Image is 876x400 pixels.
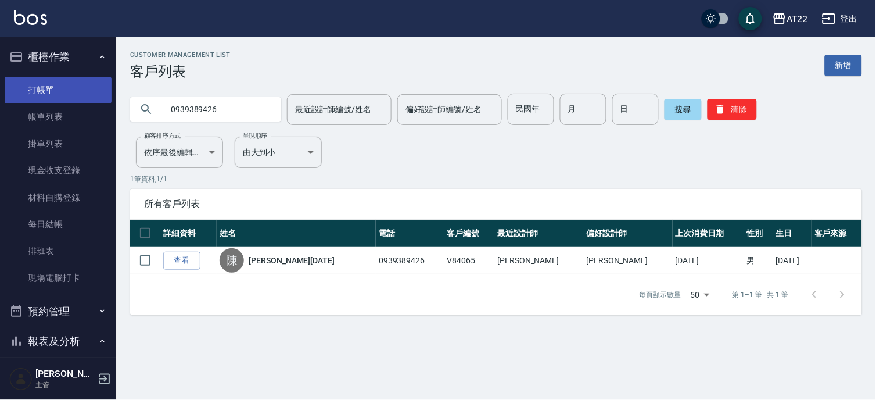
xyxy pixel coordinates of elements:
[665,99,702,120] button: 搜尋
[5,297,112,327] button: 預約管理
[444,247,495,274] td: V84065
[494,247,583,274] td: [PERSON_NAME]
[5,157,112,184] a: 現金收支登錄
[5,265,112,291] a: 現場電腦打卡
[787,12,808,26] div: AT22
[583,247,672,274] td: [PERSON_NAME]
[686,279,714,310] div: 50
[35,368,95,380] h5: [PERSON_NAME]
[5,130,112,157] a: 掛單列表
[144,131,181,140] label: 顧客排序方式
[773,220,812,247] th: 生日
[243,131,267,140] label: 呈現順序
[160,220,217,247] th: 詳細資料
[494,220,583,247] th: 最近設計師
[825,55,862,76] a: 新增
[130,174,862,184] p: 1 筆資料, 1 / 1
[744,247,773,274] td: 男
[376,247,444,274] td: 0939389426
[708,99,757,120] button: 清除
[5,211,112,238] a: 每日結帳
[130,63,231,80] h3: 客戶列表
[673,247,744,274] td: [DATE]
[9,367,33,391] img: Person
[163,94,272,125] input: 搜尋關鍵字
[817,8,862,30] button: 登出
[640,290,681,300] p: 每頁顯示數量
[5,184,112,211] a: 材料自購登錄
[220,248,244,273] div: 陳
[144,198,848,210] span: 所有客戶列表
[217,220,376,247] th: 姓名
[444,220,495,247] th: 客戶編號
[136,137,223,168] div: 依序最後編輯時間
[673,220,744,247] th: 上次消費日期
[376,220,444,247] th: 電話
[249,255,335,266] a: [PERSON_NAME][DATE]
[773,247,812,274] td: [DATE]
[5,103,112,130] a: 帳單列表
[163,252,200,270] a: 查看
[14,10,47,25] img: Logo
[35,380,95,390] p: 主管
[5,326,112,356] button: 報表及分析
[768,7,813,31] button: AT22
[733,290,789,300] p: 第 1–1 筆 共 1 筆
[5,77,112,103] a: 打帳單
[5,42,112,72] button: 櫃檯作業
[583,220,672,247] th: 偏好設計師
[130,51,231,59] h2: Customer Management List
[5,238,112,265] a: 排班表
[739,7,762,30] button: save
[235,137,322,168] div: 由大到小
[744,220,773,247] th: 性別
[812,220,862,247] th: 客戶來源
